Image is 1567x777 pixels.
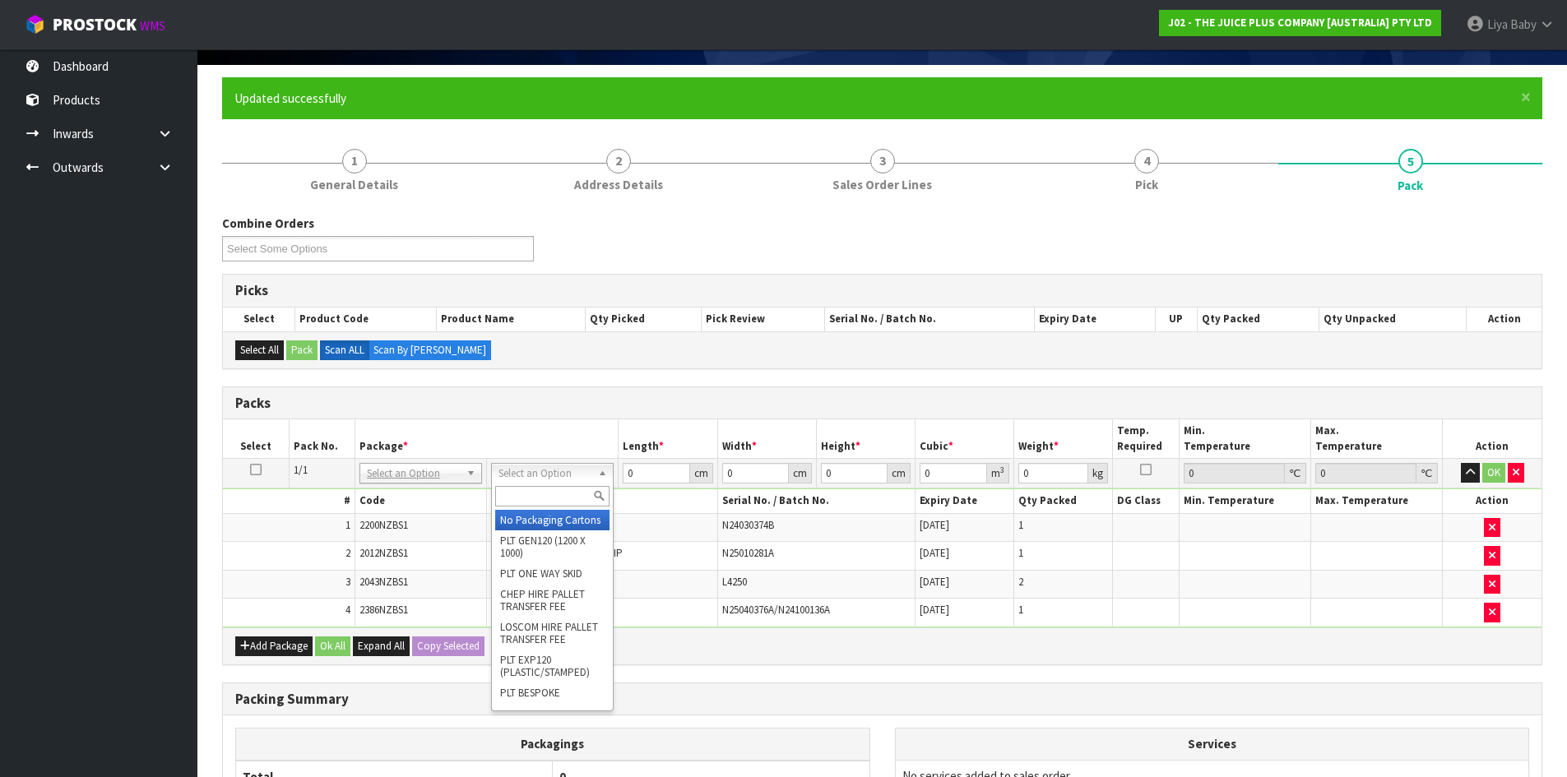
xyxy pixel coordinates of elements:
[916,419,1014,458] th: Cubic
[1398,177,1423,194] span: Pack
[25,14,45,35] img: cube-alt.png
[920,546,949,560] span: [DATE]
[359,518,408,532] span: 2200NZBS1
[1088,463,1108,483] div: kg
[1443,419,1542,458] th: Action
[1159,10,1441,36] a: J02 - THE JUICE PLUS COMPANY [AUSTRALIA] PTY LTD
[722,603,830,617] span: N25040376A/N24100136A
[495,530,610,563] li: PLT GEN120 (1200 X 1000)
[223,489,355,513] th: #
[310,176,398,193] span: General Details
[702,308,825,331] th: Pick Review
[690,463,713,483] div: cm
[359,575,408,589] span: 2043NZBS1
[235,691,1529,707] h3: Packing Summary
[495,650,610,682] li: PLT EXP120 (PLASTIC/STAMPED)
[722,575,747,589] span: L4250
[1443,489,1542,513] th: Action
[495,617,610,650] li: LOSCOM HIRE PALLET TRANSFER FEE
[1197,308,1319,331] th: Qty Packed
[1155,308,1197,331] th: UP
[1482,463,1505,483] button: OK
[353,636,410,656] button: Expand All
[825,308,1035,331] th: Serial No. / Batch No.
[359,603,408,617] span: 2386NZBS1
[1018,603,1023,617] span: 1
[498,464,591,483] span: Select an Option
[222,215,314,232] label: Combine Orders
[717,489,915,513] th: Serial No. / Batch No.
[320,340,369,360] label: Scan ALL
[437,308,586,331] th: Product Name
[367,464,460,483] span: Select an Option
[286,340,318,360] button: Pack
[223,419,289,458] th: Select
[606,149,631,173] span: 2
[236,728,870,761] th: Packagings
[1179,419,1310,458] th: Min. Temperature
[619,419,717,458] th: Length
[355,489,486,513] th: Code
[345,603,350,617] span: 4
[896,728,1529,760] th: Services
[495,703,610,724] li: PLT UNIFORM
[369,340,491,360] label: Scan By [PERSON_NAME]
[295,308,437,331] th: Product Code
[987,463,1009,483] div: m
[345,575,350,589] span: 3
[1113,489,1179,513] th: DG Class
[235,283,1529,298] h3: Picks
[816,419,915,458] th: Height
[345,546,350,560] span: 2
[1319,308,1466,331] th: Qty Unpacked
[789,463,812,483] div: cm
[1416,463,1438,483] div: ℃
[345,518,350,532] span: 1
[1310,419,1442,458] th: Max. Temperature
[359,546,408,560] span: 2012NZBS1
[1168,16,1432,30] strong: J02 - THE JUICE PLUS COMPANY [AUSTRALIA] PTY LTD
[1000,465,1004,475] sup: 3
[1135,176,1158,193] span: Pick
[1018,518,1023,532] span: 1
[235,395,1529,411] h3: Packs
[342,149,367,173] span: 1
[574,176,663,193] span: Address Details
[412,636,484,656] button: Copy Selected
[722,546,774,560] span: N25010281A
[355,419,619,458] th: Package
[495,563,610,584] li: PLT ONE WAY SKID
[1113,419,1179,458] th: Temp. Required
[358,639,405,653] span: Expand All
[888,463,911,483] div: cm
[315,636,350,656] button: Ok All
[1018,575,1023,589] span: 2
[1487,16,1508,32] span: Liya
[1467,308,1542,331] th: Action
[1398,149,1423,173] span: 5
[717,419,816,458] th: Width
[870,149,895,173] span: 3
[235,636,313,656] button: Add Package
[53,14,137,35] span: ProStock
[1521,86,1531,109] span: ×
[1014,489,1113,513] th: Qty Packed
[1310,489,1442,513] th: Max. Temperature
[916,489,1014,513] th: Expiry Date
[294,463,308,477] span: 1/1
[1035,308,1156,331] th: Expiry Date
[1134,149,1159,173] span: 4
[495,584,610,617] li: CHEP HIRE PALLET TRANSFER FEE
[234,90,346,106] span: Updated successfully
[1285,463,1306,483] div: ℃
[920,518,949,532] span: [DATE]
[1018,546,1023,560] span: 1
[1510,16,1537,32] span: Baby
[487,489,718,513] th: Name
[495,682,610,703] li: PLT BESPOKE
[920,603,949,617] span: [DATE]
[920,575,949,589] span: [DATE]
[223,308,295,331] th: Select
[1179,489,1310,513] th: Min. Temperature
[235,340,284,360] button: Select All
